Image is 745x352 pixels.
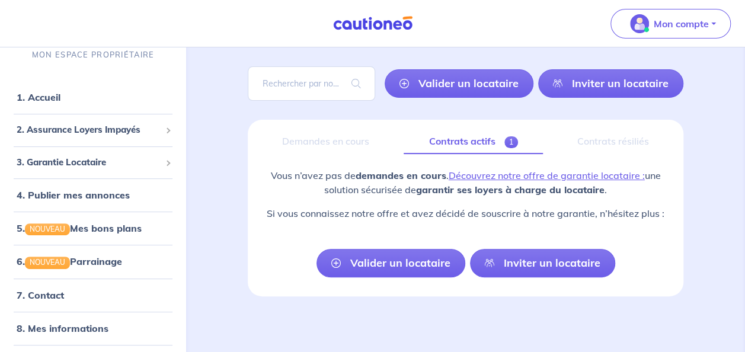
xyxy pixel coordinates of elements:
[17,223,142,235] a: 5.NOUVEAUMes bons plans
[248,66,375,101] input: Rechercher par nom / prénom / mail du locataire
[5,250,181,274] div: 6.NOUVEAUParrainage
[610,9,731,39] button: illu_account_valid_menu.svgMon compte
[5,119,181,142] div: 2. Assurance Loyers Impayés
[416,184,605,196] strong: garantir ses loyers à charge du locataire
[5,184,181,207] div: 4. Publier mes annonces
[17,322,108,334] a: 8. Mes informations
[404,129,543,154] a: Contrats actifs1
[5,86,181,110] div: 1. Accueil
[32,49,154,60] p: MON ESPACE PROPRIÉTAIRE
[356,169,446,181] strong: demandes en cours
[17,156,161,169] span: 3. Garantie Locataire
[337,67,375,100] span: search
[449,169,645,181] a: Découvrez notre offre de garantie locataire :
[17,289,64,301] a: 7. Contact
[504,136,518,148] span: 1
[630,14,649,33] img: illu_account_valid_menu.svg
[5,217,181,241] div: 5.NOUVEAUMes bons plans
[257,168,674,197] p: Vous n’avez pas de . une solution sécurisée de .
[5,283,181,307] div: 7. Contact
[17,256,122,268] a: 6.NOUVEAUParrainage
[385,69,533,98] a: Valider un locataire
[316,249,465,277] a: Valider un locataire
[17,124,161,137] span: 2. Assurance Loyers Impayés
[17,190,130,201] a: 4. Publier mes annonces
[5,151,181,174] div: 3. Garantie Locataire
[257,206,674,220] p: Si vous connaissez notre offre et avez décidé de souscrire à notre garantie, n’hésitez plus :
[17,92,60,104] a: 1. Accueil
[470,249,615,277] a: Inviter un locataire
[5,316,181,340] div: 8. Mes informations
[538,69,683,98] a: Inviter un locataire
[328,16,417,31] img: Cautioneo
[654,17,709,31] p: Mon compte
